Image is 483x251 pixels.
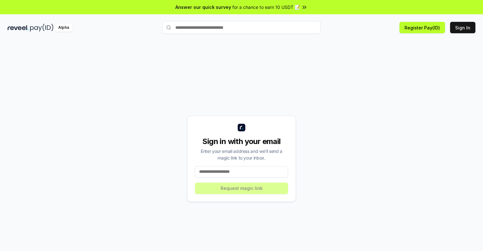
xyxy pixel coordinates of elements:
button: Sign In [450,22,475,33]
img: pay_id [30,24,53,32]
span: Answer our quick survey [175,4,231,10]
span: for a chance to earn 10 USDT 📝 [232,4,300,10]
div: Enter your email address and we’ll send a magic link to your inbox. [195,148,288,161]
img: reveel_dark [8,24,29,32]
div: Alpha [55,24,72,32]
button: Register Pay(ID) [399,22,445,33]
img: logo_small [238,124,245,131]
div: Sign in with your email [195,136,288,147]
